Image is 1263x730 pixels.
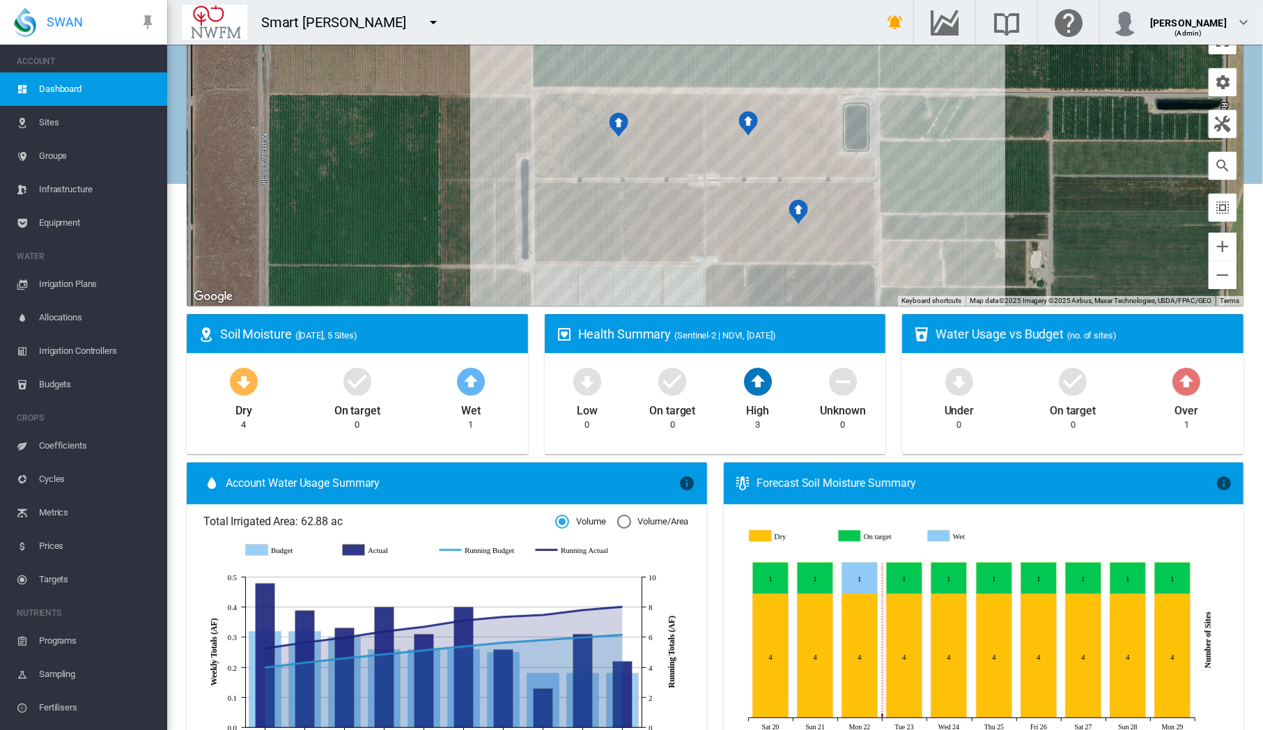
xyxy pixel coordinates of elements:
span: Coefficients [39,429,156,463]
g: Dry Sep 26, 2025 4 [1021,594,1057,718]
img: profile.jpg [1111,8,1139,36]
div: 0 [355,419,359,431]
tspan: Running Totals (AF) [667,616,676,688]
tspan: Weekly Totals (AF) [209,618,219,685]
button: icon-cog [1209,68,1237,96]
circle: Running Actual Aug 11 6.38 [381,628,387,634]
md-icon: icon-map-marker-radius [198,326,215,343]
span: CROPS [17,407,156,429]
md-icon: icon-arrow-down-bold-circle [227,364,261,398]
circle: Running Budget Aug 25 5.38 [460,644,466,649]
md-icon: icon-thermometer-lines [735,475,752,492]
g: Actual [343,544,426,557]
tspan: 0.4 [228,603,238,612]
span: Account Water Usage Summary [226,476,679,491]
g: Wet [929,530,1008,543]
div: NDVI: SHA GRPL02 [783,194,814,230]
circle: Running Budget Aug 11 4.86 [381,651,387,657]
g: Budget Aug 4 0.3 [329,637,361,727]
md-icon: Go to the Data Hub [928,14,961,31]
span: Cycles [39,463,156,496]
div: 1 [469,419,474,431]
g: Dry Sep 20, 2025 4 [753,594,789,718]
a: Terms [1220,297,1239,304]
md-icon: icon-cog [1214,74,1231,91]
g: Budget Sep 22 0.18 [607,673,639,727]
md-icon: icon-chevron-down [1235,14,1252,31]
button: icon-menu-down [419,8,447,36]
md-icon: icon-checkbox-marked-circle [656,364,689,398]
md-icon: icon-pin [139,14,156,31]
md-icon: icon-information [1216,475,1232,492]
tspan: 0.1 [228,694,237,702]
g: On target Sep 24, 2025 1 [931,563,967,594]
tspan: 6 [649,633,653,642]
div: NDVI: SHA GRCC01 [603,107,634,143]
div: NDVI: SHA GRCC03 [733,105,764,141]
md-icon: icon-water [203,475,220,492]
g: Actual Aug 25 0.4 [454,607,474,727]
div: 1 [1184,419,1189,431]
circle: Running Budget Jul 21 3.98 [262,665,268,670]
md-icon: icon-select-all [1214,199,1231,216]
span: Targets [39,563,156,596]
g: Dry Sep 22, 2025 4 [842,594,878,718]
g: Budget Jul 21 0.32 [249,631,281,727]
span: Equipment [39,206,156,240]
div: [PERSON_NAME] [1150,10,1227,24]
span: SWAN [47,13,83,31]
div: 0 [841,419,846,431]
g: Dry Sep 27, 2025 4 [1066,594,1101,718]
md-icon: icon-arrow-up-bold-circle [741,364,775,398]
div: Dry [235,398,252,419]
md-icon: icon-cup-water [913,326,930,343]
span: ACCOUNT [17,50,156,72]
div: Forecast Soil Moisture Summary [757,476,1216,491]
div: Soil Moisture [220,325,517,343]
circle: Running Budget Sep 8 5.81 [540,637,545,643]
span: ([DATE], 5 Sites) [295,330,357,341]
md-icon: icon-checkbox-marked-circle [1056,364,1090,398]
div: On target [1050,398,1096,419]
md-radio-button: Volume [555,515,605,529]
md-icon: icon-arrow-up-bold-circle [1170,364,1203,398]
g: Dry [749,530,828,543]
img: SWAN-Landscape-Logo-Colour-drop.png [14,8,36,37]
g: Wet Sep 22, 2025 1 [842,563,878,594]
div: High [746,398,769,419]
circle: Running Actual Jul 28 5.64 [302,639,307,645]
div: Health Summary [578,325,875,343]
md-icon: icon-heart-box-outline [556,326,573,343]
circle: Running Actual Jul 21 5.25 [262,646,268,651]
tspan: 0.3 [228,633,238,642]
a: Open this area in Google Maps (opens a new window) [190,288,236,306]
g: On target Sep 26, 2025 1 [1021,563,1057,594]
div: Smart [PERSON_NAME] [261,13,419,32]
circle: Running Actual Sep 22 8.02 [619,604,625,609]
span: Dashboard [39,72,156,106]
span: Irrigation Plans [39,267,156,301]
circle: Running Actual Sep 8 7.48 [540,612,545,617]
circle: Running Actual Aug 25 7.1 [460,618,466,623]
g: On target Sep 21, 2025 1 [798,563,833,594]
g: Actual Jul 21 0.48 [256,583,275,727]
tspan: 10 [649,573,656,582]
span: Irrigation Controllers [39,334,156,368]
div: 4 [241,419,246,431]
span: Fertilisers [39,691,156,724]
md-icon: icon-arrow-down-bold-circle [571,364,604,398]
g: Budget Jul 28 0.32 [289,631,321,727]
g: On target Sep 28, 2025 1 [1110,563,1146,594]
circle: Running Budget Sep 1 5.63 [500,639,506,645]
md-icon: icon-minus-circle [826,364,860,398]
md-icon: icon-checkbox-marked-circle [341,364,374,398]
button: Zoom in [1209,233,1237,261]
span: Allocations [39,301,156,334]
div: Under [945,398,975,419]
g: On target Sep 23, 2025 1 [887,563,922,594]
span: Infrastructure [39,173,156,206]
g: Dry Sep 28, 2025 4 [1110,594,1146,718]
g: Actual Jul 28 0.39 [295,610,315,727]
div: 3 [755,419,760,431]
g: Dry Sep 24, 2025 4 [931,594,967,718]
